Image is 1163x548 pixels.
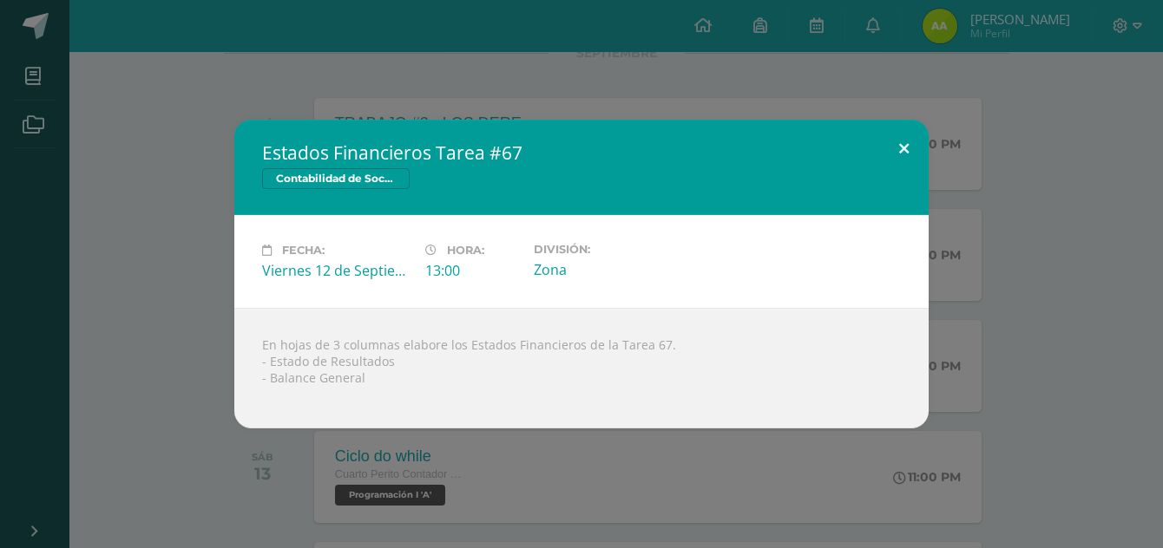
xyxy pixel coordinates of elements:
span: Hora: [447,244,484,257]
div: En hojas de 3 columnas elabore los Estados Financieros de la Tarea 67. - Estado de Resultados - B... [234,308,929,428]
label: División: [534,243,683,256]
h2: Estados Financieros Tarea #67 [262,140,901,165]
div: Zona [534,260,683,279]
button: Close (Esc) [879,120,929,179]
span: Contabilidad de Sociedades [262,168,410,189]
div: Viernes 12 de Septiembre [262,261,411,280]
span: Fecha: [282,244,325,257]
div: 13:00 [425,261,520,280]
